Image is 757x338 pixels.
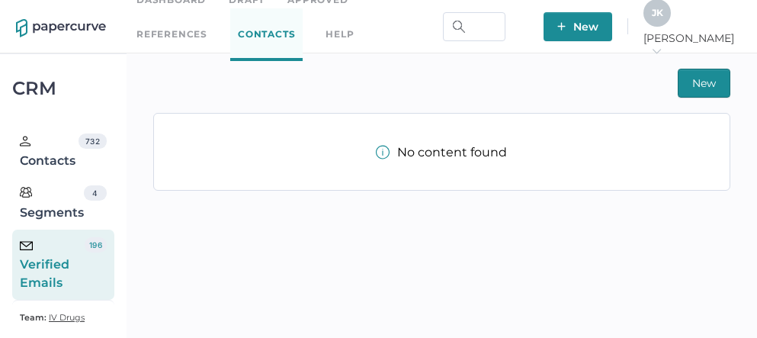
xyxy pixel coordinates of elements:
[376,145,507,159] div: No content found
[85,237,106,253] div: 196
[326,26,354,43] div: help
[49,312,85,323] span: IV Drugs
[84,185,107,201] div: 4
[651,46,662,56] i: arrow_right
[230,8,303,61] a: Contacts
[453,21,465,33] img: search.bf03fe8b.svg
[692,69,716,97] span: New
[79,134,106,149] div: 732
[652,7,663,18] span: J K
[643,31,741,59] span: [PERSON_NAME]
[20,134,79,170] div: Contacts
[376,145,390,159] img: info-tooltip-active.a952ecf1.svg
[12,82,114,95] div: CRM
[544,12,612,41] button: New
[16,19,106,37] img: papercurve-logo-colour.7244d18c.svg
[557,12,598,41] span: New
[20,241,33,250] img: email-icon-black.c777dcea.svg
[557,22,566,31] img: plus-white.e19ec114.svg
[136,26,207,43] a: References
[443,12,505,41] input: Search Workspace
[20,136,30,146] img: person.20a629c4.svg
[20,185,84,222] div: Segments
[20,186,32,198] img: segments.b9481e3d.svg
[678,69,730,98] button: New
[20,237,85,292] div: Verified Emails
[20,308,85,327] a: Team: IV Drugs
